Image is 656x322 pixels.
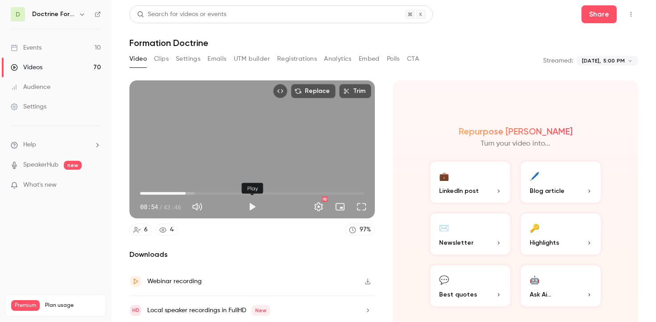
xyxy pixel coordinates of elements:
div: 💼 [439,169,449,183]
button: Settings [310,198,328,216]
div: Webinar recording [147,276,202,287]
div: Local speaker recordings in FullHD [147,305,270,316]
span: Premium [11,300,40,311]
div: Settings [11,102,46,111]
button: Top Bar Actions [624,7,638,21]
div: 97 % [360,225,371,234]
a: 4 [155,224,178,236]
button: 🖊️Blog article [519,160,602,205]
li: help-dropdown-opener [11,140,101,150]
div: 6 [144,225,148,234]
span: Blog article [530,186,565,196]
button: ✉️Newsletter [428,212,512,256]
button: Mute [188,198,206,216]
div: HD [322,197,328,202]
span: 43:46 [163,202,181,212]
button: CTA [407,52,419,66]
span: / [159,202,162,212]
div: Audience [11,83,50,92]
span: Plan usage [45,302,100,309]
span: Best quotes [439,290,477,299]
button: Video [129,52,147,66]
button: Registrations [277,52,317,66]
button: Turn on miniplayer [331,198,349,216]
span: Newsletter [439,238,473,247]
a: SpeakerHub [23,160,58,170]
span: D [16,10,20,19]
div: 🔑 [530,221,540,234]
button: 🤖Ask Ai... [519,263,602,308]
span: Highlights [530,238,559,247]
span: new [64,161,82,170]
div: Videos [11,63,42,72]
div: 🤖 [530,272,540,286]
span: 5:00 PM [603,57,625,65]
div: 🖊️ [530,169,540,183]
span: Help [23,140,36,150]
span: New [252,305,270,316]
div: ✉️ [439,221,449,234]
button: 💼LinkedIn post [428,160,512,205]
button: 💬Best quotes [428,263,512,308]
button: Replace [291,84,336,98]
span: [DATE], [582,57,601,65]
div: 4 [170,225,174,234]
button: Settings [176,52,200,66]
button: Emails [208,52,226,66]
button: Analytics [324,52,352,66]
button: Full screen [353,198,370,216]
a: 6 [129,224,152,236]
span: Ask Ai... [530,290,551,299]
button: UTM builder [234,52,270,66]
button: Embed video [273,84,287,98]
div: 08:54 [140,202,181,212]
p: Turn your video into... [481,138,550,149]
div: 💬 [439,272,449,286]
button: Clips [154,52,169,66]
button: Embed [359,52,380,66]
h2: Downloads [129,249,375,260]
p: Streamed: [543,56,573,65]
h6: Doctrine Formation Corporate [32,10,75,19]
iframe: Noticeable Trigger [90,181,101,189]
span: What's new [23,180,57,190]
div: Events [11,43,42,52]
button: 🔑Highlights [519,212,602,256]
button: Share [581,5,617,23]
button: Polls [387,52,400,66]
button: Play [243,198,261,216]
h2: Repurpose [PERSON_NAME] [459,126,573,137]
h1: Formation Doctrine [129,38,638,48]
span: 08:54 [140,202,158,212]
button: Trim [339,84,371,98]
span: LinkedIn post [439,186,479,196]
div: Search for videos or events [137,10,226,19]
div: Play [242,183,263,194]
a: 97% [345,224,375,236]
